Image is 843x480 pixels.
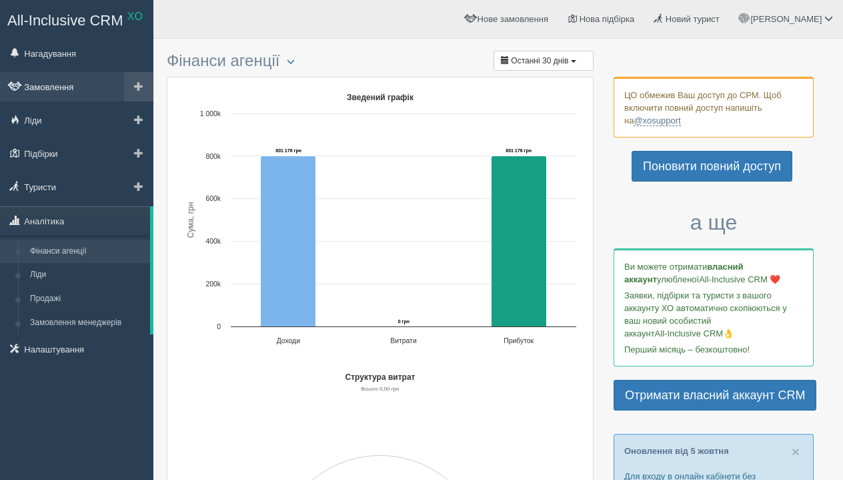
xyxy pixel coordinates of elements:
span: All-Inclusive CRM [7,12,123,29]
text: 1 000k [200,110,221,117]
a: Отримати власний аккаунт CRM [614,380,816,411]
a: All-Inclusive CRM XO [1,1,153,37]
a: Ліди [24,263,150,287]
a: Фінанси агенції [24,240,150,264]
text: Витрати [390,337,417,344]
text: Структура витрат [345,373,415,382]
a: @xosupport [634,115,680,126]
h3: Фінанси агенції [167,52,594,70]
b: власний аккаунт [624,262,744,284]
a: Поновити повний доступ [632,151,792,182]
a: Оновлення від 5 жовтня [624,446,729,456]
tspan: 801 176 грн [506,148,532,154]
text: Прибуток [504,337,534,344]
h3: а ще [614,211,814,234]
span: All-Inclusive CRM👌 [655,328,734,338]
div: ЦО обмежив Ваш доступ до СРМ. Щоб включити повний доступ напишіть на [614,77,814,138]
text: 800k [205,153,221,160]
tspan: 0 грн [398,319,409,324]
span: × [792,444,800,459]
text: Сума, грн [186,202,195,238]
text: 0 [217,323,221,330]
svg: Зведений графік [177,87,583,354]
p: Перший місяць – безкоштовно! [624,343,803,356]
button: Close [792,445,800,459]
span: Останні 30 днів [511,56,568,65]
text: Зведений графік [347,93,414,102]
text: 400k [205,238,221,245]
text: Доходи [277,337,301,344]
a: Замовлення менеджерів [24,311,150,335]
p: Ви можете отримати улюбленої [624,260,803,286]
span: All-Inclusive CRM ❤️ [699,274,780,284]
text: Всього 0,00 грн [361,386,399,392]
span: [PERSON_NAME] [750,14,822,24]
span: Новий турист [666,14,720,24]
button: Останні 30 днів [494,51,594,71]
span: Нове замовлення [478,14,548,24]
p: Заявки, підбірки та туристи з вашого аккаунту ХО автоматично скопіюються у ваш новий особистий ак... [624,289,803,340]
span: Нова підбірка [580,14,635,24]
text: 200k [205,280,221,288]
tspan: 801 176 грн [275,148,301,154]
a: Продажі [24,287,150,311]
text: 600k [205,195,221,202]
sup: XO [127,11,143,22]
